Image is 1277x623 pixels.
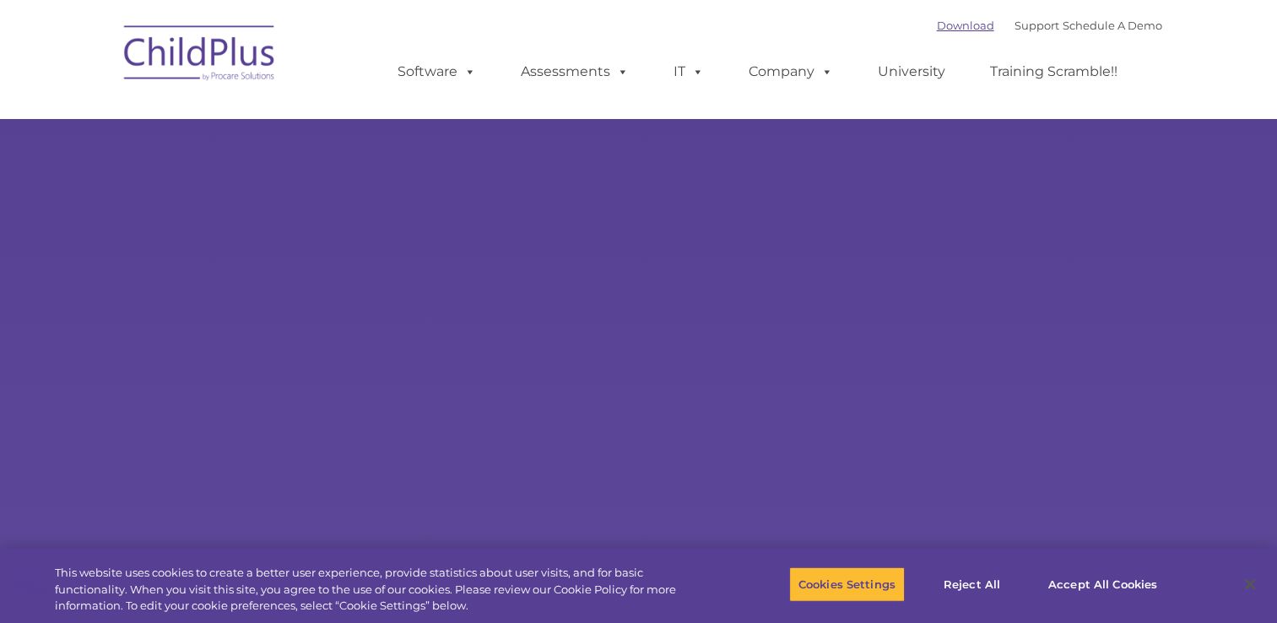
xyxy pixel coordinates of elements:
a: Assessments [504,55,646,89]
button: Accept All Cookies [1039,566,1166,602]
button: Reject All [919,566,1025,602]
button: Cookies Settings [789,566,905,602]
a: Company [732,55,850,89]
img: ChildPlus by Procare Solutions [116,14,284,98]
a: Download [937,19,994,32]
a: Schedule A Demo [1063,19,1162,32]
a: IT [657,55,721,89]
a: Software [381,55,493,89]
button: Close [1231,566,1269,603]
font: | [937,19,1162,32]
a: Training Scramble!! [973,55,1134,89]
div: This website uses cookies to create a better user experience, provide statistics about user visit... [55,565,702,615]
a: University [861,55,962,89]
a: Support [1015,19,1059,32]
